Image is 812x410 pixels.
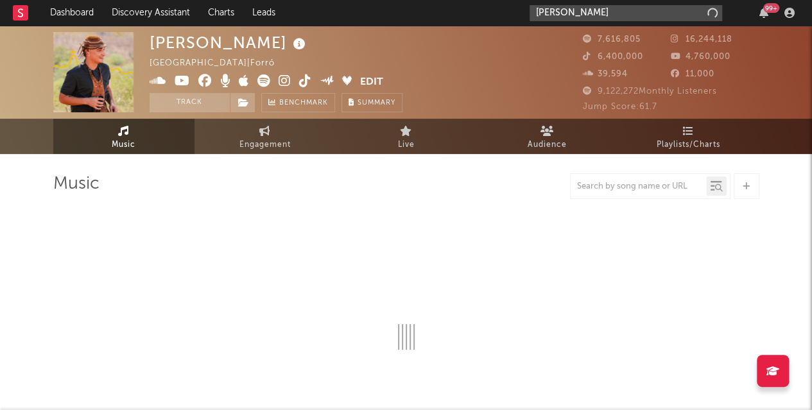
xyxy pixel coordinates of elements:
[583,35,641,44] span: 7,616,805
[583,87,717,96] span: 9,122,272 Monthly Listeners
[239,137,291,153] span: Engagement
[279,96,328,111] span: Benchmark
[261,93,335,112] a: Benchmark
[671,53,730,61] span: 4,760,000
[112,137,135,153] span: Music
[671,70,714,78] span: 11,000
[583,103,657,111] span: Jump Score: 61.7
[336,119,477,154] a: Live
[530,5,722,21] input: Search for artists
[759,8,768,18] button: 99+
[763,3,779,13] div: 99 +
[150,93,230,112] button: Track
[477,119,618,154] a: Audience
[583,53,643,61] span: 6,400,000
[571,182,706,192] input: Search by song name or URL
[671,35,732,44] span: 16,244,118
[150,56,289,71] div: [GEOGRAPHIC_DATA] | Forró
[53,119,194,154] a: Music
[194,119,336,154] a: Engagement
[618,119,759,154] a: Playlists/Charts
[528,137,567,153] span: Audience
[398,137,415,153] span: Live
[657,137,720,153] span: Playlists/Charts
[358,99,395,107] span: Summary
[150,32,309,53] div: [PERSON_NAME]
[360,74,383,90] button: Edit
[583,70,628,78] span: 39,594
[341,93,402,112] button: Summary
